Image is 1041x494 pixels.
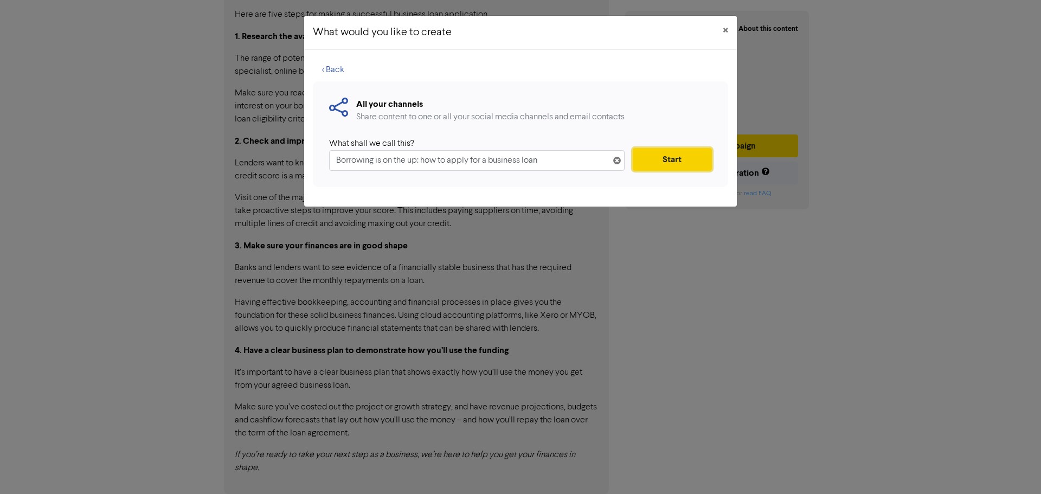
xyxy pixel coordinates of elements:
iframe: Chat Widget [987,442,1041,494]
div: All your channels [356,98,625,111]
button: Close [714,16,737,46]
button: Start [633,148,712,171]
div: Share content to one or all your social media channels and email contacts [356,111,625,124]
div: What shall we call this? [329,137,616,150]
button: < Back [313,59,354,81]
span: × [723,23,728,39]
h5: What would you like to create [313,24,452,41]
